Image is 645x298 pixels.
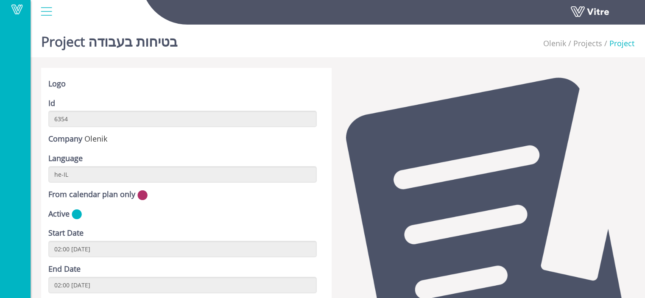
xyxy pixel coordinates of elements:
[573,38,602,48] a: Projects
[48,228,84,239] label: Start Date
[137,190,148,201] img: no
[602,38,634,49] li: Project
[48,78,66,89] label: Logo
[84,134,107,144] span: 237
[48,153,83,164] label: Language
[48,189,135,200] label: From calendar plan only
[48,98,55,109] label: Id
[48,134,82,145] label: Company
[48,264,81,275] label: End Date
[48,209,70,220] label: Active
[41,21,178,57] h1: Project בטיחות בעבודה
[543,38,566,48] span: 237
[72,209,82,220] img: yes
